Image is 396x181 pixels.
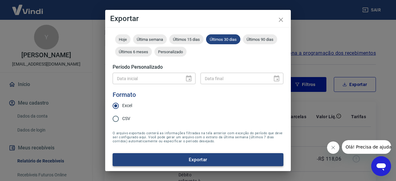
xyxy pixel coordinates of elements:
[342,140,391,154] iframe: Mensagem da empresa
[115,37,131,42] span: Hoje
[115,34,131,44] div: Hoje
[273,12,288,27] button: close
[4,4,52,9] span: Olá! Precisa de ajuda?
[113,131,283,143] span: O arquivo exportado conterá as informações filtradas na tela anterior com exceção do período que ...
[122,115,130,122] span: CSV
[169,37,204,42] span: Últimos 15 dias
[169,34,204,44] div: Últimos 15 dias
[243,37,277,42] span: Últimos 90 dias
[371,156,391,176] iframe: Botão para abrir a janela de mensagens
[115,47,152,57] div: Últimos 6 meses
[113,90,136,99] legend: Formato
[243,34,277,44] div: Últimos 90 dias
[200,73,268,84] input: DD/MM/YYYY
[206,34,240,44] div: Últimos 30 dias
[327,141,339,154] iframe: Fechar mensagem
[113,64,283,70] h5: Período Personalizado
[133,34,167,44] div: Última semana
[115,50,152,54] span: Últimos 6 meses
[113,73,180,84] input: DD/MM/YYYY
[113,153,283,166] button: Exportar
[154,50,187,54] span: Personalizado
[133,37,167,42] span: Última semana
[122,102,132,109] span: Excel
[154,47,187,57] div: Personalizado
[110,15,286,22] h4: Exportar
[206,37,240,42] span: Últimos 30 dias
